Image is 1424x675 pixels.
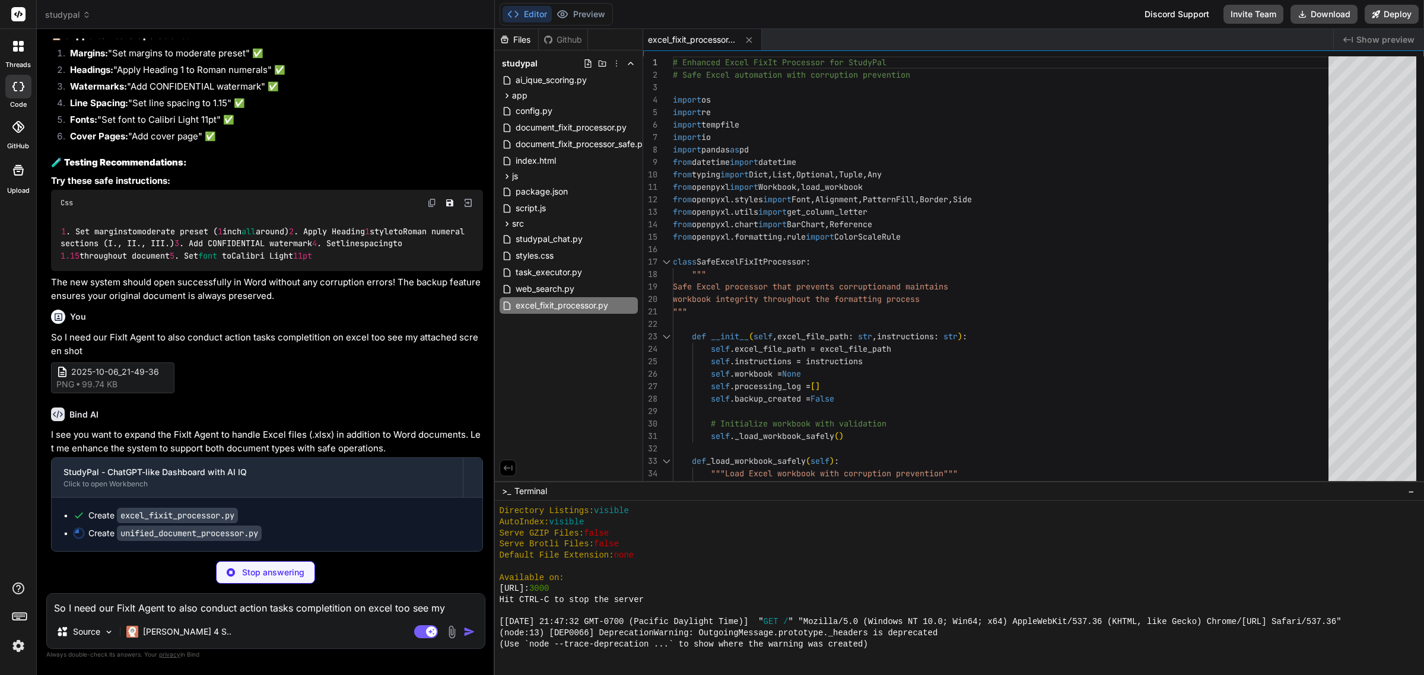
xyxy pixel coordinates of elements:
span: 3 [174,238,179,249]
span: import [758,219,787,230]
span: Reference [829,219,872,230]
span: class [673,256,697,267]
span: openpyxl [692,182,730,192]
img: Pick Models [104,627,114,637]
span: import [673,132,701,142]
p: Always double-check its answers. Your in Bind [46,649,485,660]
div: 17 [643,256,657,268]
span: PatternFill [863,194,915,205]
span: none [614,550,634,561]
span: ] [815,381,820,391]
div: 18 [643,268,657,281]
div: 9 [643,156,657,168]
span: false [594,539,619,550]
span: .workbook = [730,368,782,379]
img: copy [427,198,437,208]
span: 99.74 KB [82,378,117,390]
span: − [1408,485,1415,497]
li: "Apply Heading 1 to Roman numerals" ✅ [61,63,483,80]
span: [ [810,381,815,391]
span: 5 [170,250,174,261]
span: ColorScaleRule [834,231,901,242]
span: ai_ique_scoring.py [514,73,588,87]
div: 33 [643,455,657,467]
span: web_search.py [514,282,576,296]
span: openpyxl.utils [692,206,758,217]
span: Serve Brotli Files: [500,539,595,550]
div: Discord Support [1137,5,1216,24]
span: self [711,393,730,404]
span: Tuple [839,169,863,180]
p: [PERSON_NAME] 4 S.. [143,626,231,638]
span: , [948,194,953,205]
span: : [962,331,967,342]
div: 14 [643,218,657,231]
span: ) [829,456,834,466]
code: unified_document_processor.py [117,526,262,541]
span: Directory Listings: [500,505,595,517]
span: Available on: [500,572,564,584]
div: 7 [643,131,657,144]
span: , [872,331,877,342]
span: self [711,356,730,367]
span: js [512,170,518,182]
span: openpyxl.formatting.rule [692,231,806,242]
div: 16 [643,243,657,256]
span: import [730,182,758,192]
strong: Margins: [70,47,108,59]
span: def [692,456,706,466]
div: Click to collapse the range. [659,256,674,268]
span: tempfile [701,119,739,130]
div: 8 [643,144,657,156]
div: Click to collapse the range. [659,330,674,343]
span: Css [61,198,73,208]
strong: Try these safe instructions: [51,175,170,186]
span: typing [692,169,720,180]
strong: Watermarks: [70,81,127,92]
span: ) [839,431,844,441]
span: import [730,157,758,167]
span: self [711,343,730,354]
span: app [512,90,527,101]
span: : [934,331,939,342]
div: 15 [643,231,657,243]
span: studypal [45,9,91,21]
span: import [673,94,701,105]
span: " "Mozilla/5.0 (Windows NT 10.0; Win64; x64) AppleWebKit/537.36 (KHTML, like Gecko) Chrome/[URL] ... [789,616,1342,628]
span: try [711,480,725,491]
span: visible [594,505,629,517]
button: − [1406,482,1417,501]
span: index.html [514,154,557,168]
div: 3 [643,81,657,94]
span: , [773,331,777,342]
span: , [863,169,867,180]
span: document_fixit_processor_safe.py [514,137,649,151]
span: , [825,219,829,230]
span: self [810,456,829,466]
span: Side [953,194,972,205]
span: ._load_workbook_safely [730,431,834,441]
span: ( [834,431,839,441]
span: import [758,206,787,217]
span: get_column_letter [787,206,867,217]
span: excel_file_path [777,331,848,342]
span: openpyxl.chart [692,219,758,230]
button: Editor [503,6,552,23]
span: self [711,431,730,441]
img: icon [463,626,475,638]
div: 11 [643,181,657,193]
div: 4 [643,94,657,106]
span: import [673,107,701,117]
div: 29 [643,405,657,418]
span: config.py [514,104,554,118]
strong: 🧪 Testing Recommendations: [51,157,187,168]
span: I [108,238,113,249]
div: StudyPal - ChatGPT-like Dashboard with AI IQ [63,466,451,478]
span: instructions [877,331,934,342]
div: 21 [643,305,657,318]
img: Claude 4 Sonnet [126,626,138,638]
span: , [810,194,815,205]
div: 35 [643,480,657,492]
span: self [711,381,730,391]
span: SafeExcelFixItProcessor [697,256,806,267]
